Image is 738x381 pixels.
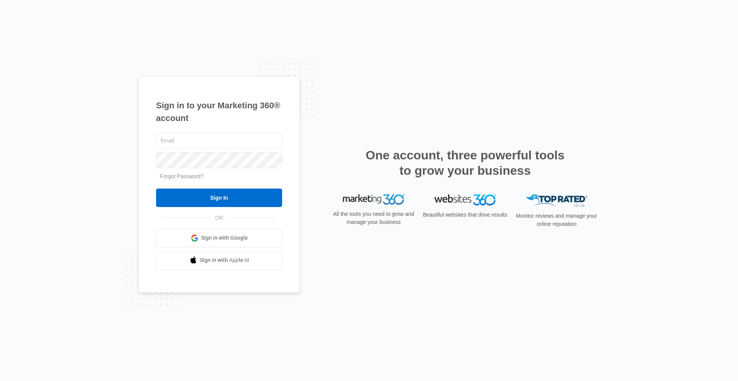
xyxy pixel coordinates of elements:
[156,229,282,247] a: Sign in with Google
[422,211,508,219] p: Beautiful websites that drive results
[156,99,282,124] h1: Sign in to your Marketing 360® account
[160,173,204,179] a: Forgot Password?
[156,133,282,149] input: Email
[363,147,567,178] h2: One account, three powerful tools to grow your business
[210,214,229,222] span: OR
[200,256,249,264] span: Sign in with Apple Id
[331,210,417,226] p: All the tools you need to grow and manage your business
[526,194,587,207] img: Top Rated Local
[514,212,600,228] p: Monitor reviews and manage your online reputation
[201,234,248,242] span: Sign in with Google
[156,251,282,270] a: Sign in with Apple Id
[343,194,404,205] img: Marketing 360
[434,194,496,205] img: Websites 360
[156,189,282,207] input: Sign In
